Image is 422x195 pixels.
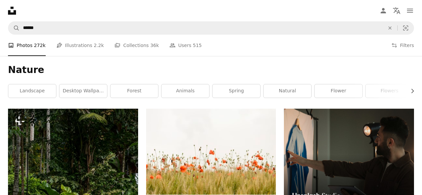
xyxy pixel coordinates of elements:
[390,4,403,17] button: Language
[110,84,158,98] a: forest
[59,84,107,98] a: desktop wallpaper
[8,64,414,76] h1: Nature
[146,149,276,155] a: orange flowers
[383,22,397,34] button: Clear
[315,84,362,98] a: flower
[56,35,104,56] a: Illustrations 2.2k
[8,22,20,34] button: Search Unsplash
[366,84,413,98] a: flowers
[8,21,414,35] form: Find visuals sitewide
[8,84,56,98] a: landscape
[8,7,16,15] a: Home — Unsplash
[150,42,159,49] span: 36k
[169,35,201,56] a: Users 515
[391,35,414,56] button: Filters
[146,109,276,195] img: orange flowers
[161,84,209,98] a: animals
[213,84,260,98] a: spring
[94,42,104,49] span: 2.2k
[193,42,202,49] span: 515
[403,4,417,17] button: Menu
[377,4,390,17] a: Log in / Sign up
[264,84,311,98] a: natural
[406,84,414,98] button: scroll list to the right
[398,22,414,34] button: Visual search
[114,35,159,56] a: Collections 36k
